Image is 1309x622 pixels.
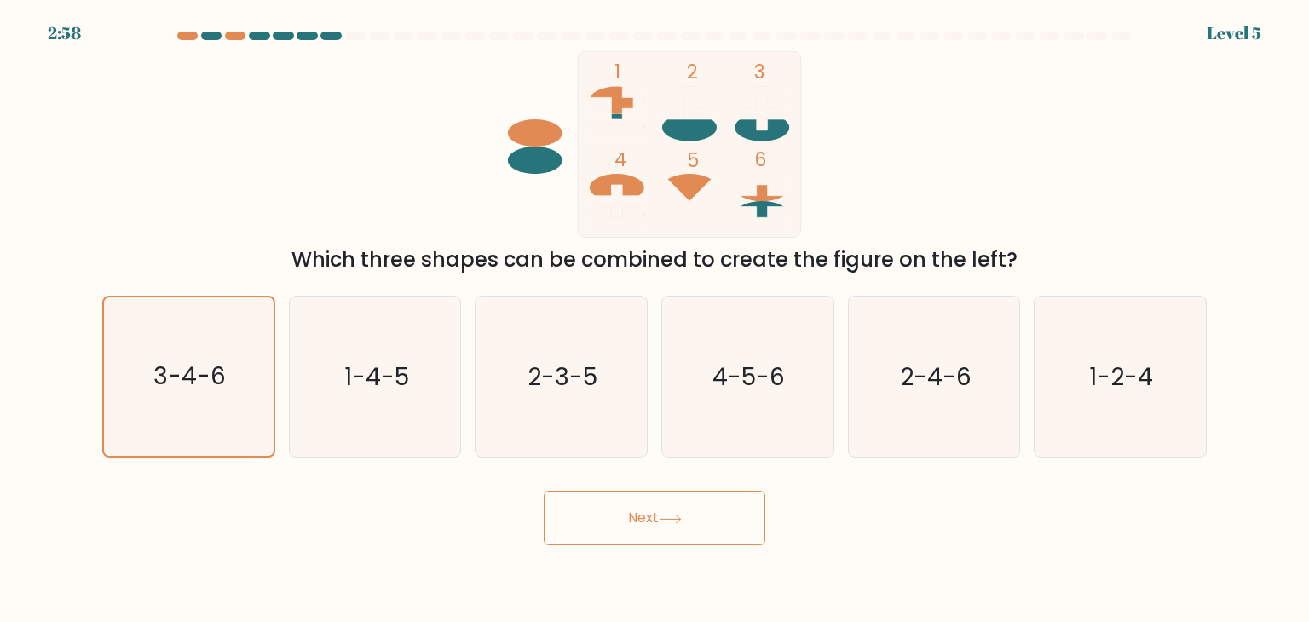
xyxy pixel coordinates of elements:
[754,58,764,85] tspan: 3
[344,360,409,394] text: 1-4-5
[900,360,972,394] text: 2-4-6
[544,491,765,545] button: Next
[154,360,227,394] text: 3-4-6
[614,146,627,173] tspan: 4
[687,147,699,174] tspan: 5
[1207,20,1261,46] div: Level 5
[713,360,786,394] text: 4-5-6
[112,245,1197,275] div: Which three shapes can be combined to create the figure on the left?
[528,360,598,394] text: 2-3-5
[754,146,766,173] tspan: 6
[48,20,81,46] div: 2:58
[687,58,698,85] tspan: 2
[614,58,620,85] tspan: 1
[1090,360,1154,394] text: 1-2-4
